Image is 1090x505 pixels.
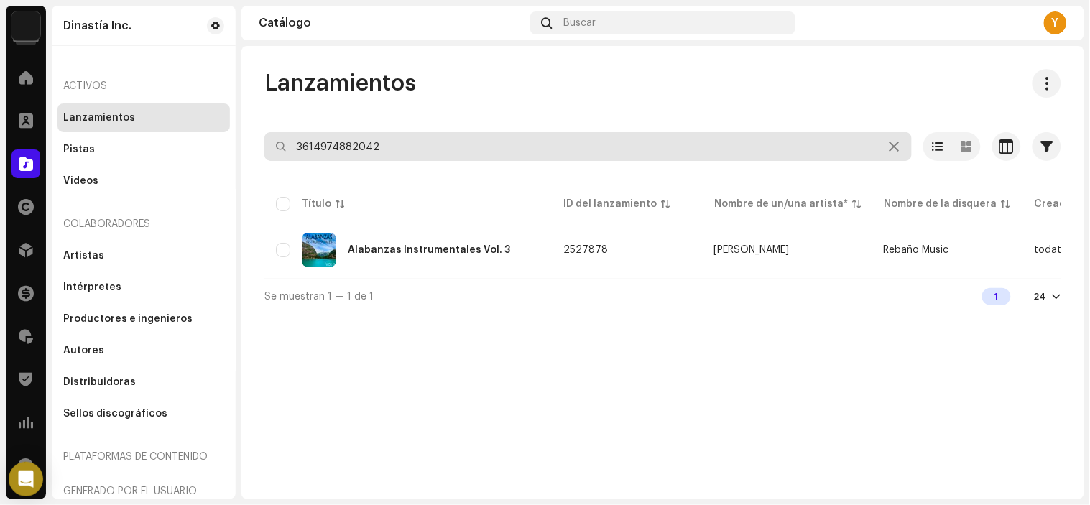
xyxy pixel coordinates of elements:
div: Nombre de la disquera [884,197,997,211]
div: Catálogo [259,17,525,29]
span: Lanzamientos [264,69,416,98]
re-a-nav-header: Activos [57,69,230,103]
div: Nombre de un/una artista* [714,197,848,211]
div: Distribuidoras [63,376,136,388]
span: Buscar [564,17,596,29]
div: 1 [982,288,1011,305]
img: 48257be4-38e1-423f-bf03-81300282f8d9 [11,11,40,40]
div: Alabanzas Instrumentales Vol. 3 [348,245,510,255]
re-m-nav-item: Distribuidoras [57,368,230,397]
div: ID del lanzamiento [563,197,657,211]
div: Dinastía Inc. [63,20,131,32]
div: Pistas [63,144,95,155]
span: Se muestran 1 — 1 de 1 [264,292,374,302]
span: Dulce Espiritu [714,245,861,255]
re-m-nav-item: Intérpretes [57,273,230,302]
div: Artistas [63,250,104,261]
re-m-nav-item: Productores e ingenieros [57,305,230,333]
div: Autores [63,345,104,356]
div: Videos [63,175,98,187]
re-m-nav-item: Artistas [57,241,230,270]
span: Rebaño Music [884,245,949,255]
re-m-nav-item: Sellos discográficos [57,399,230,428]
div: Intérpretes [63,282,121,293]
input: Buscar [264,132,912,161]
re-m-nav-item: Autores [57,336,230,365]
img: 39bc3f19-31d1-4b9b-855c-7729584a8a87 [302,233,336,267]
div: Y [1044,11,1067,34]
div: Productores e ingenieros [63,313,193,325]
div: Título [302,197,331,211]
span: 2527878 [563,245,608,255]
re-a-nav-header: Colaboradores [57,207,230,241]
div: 24 [1034,291,1047,302]
div: Sellos discográficos [63,408,167,420]
div: Open Intercom Messenger [9,462,43,496]
re-m-nav-item: Lanzamientos [57,103,230,132]
re-m-nav-item: Pistas [57,135,230,164]
re-m-nav-item: Videos [57,167,230,195]
div: [PERSON_NAME] [714,245,790,255]
div: Lanzamientos [63,112,135,124]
